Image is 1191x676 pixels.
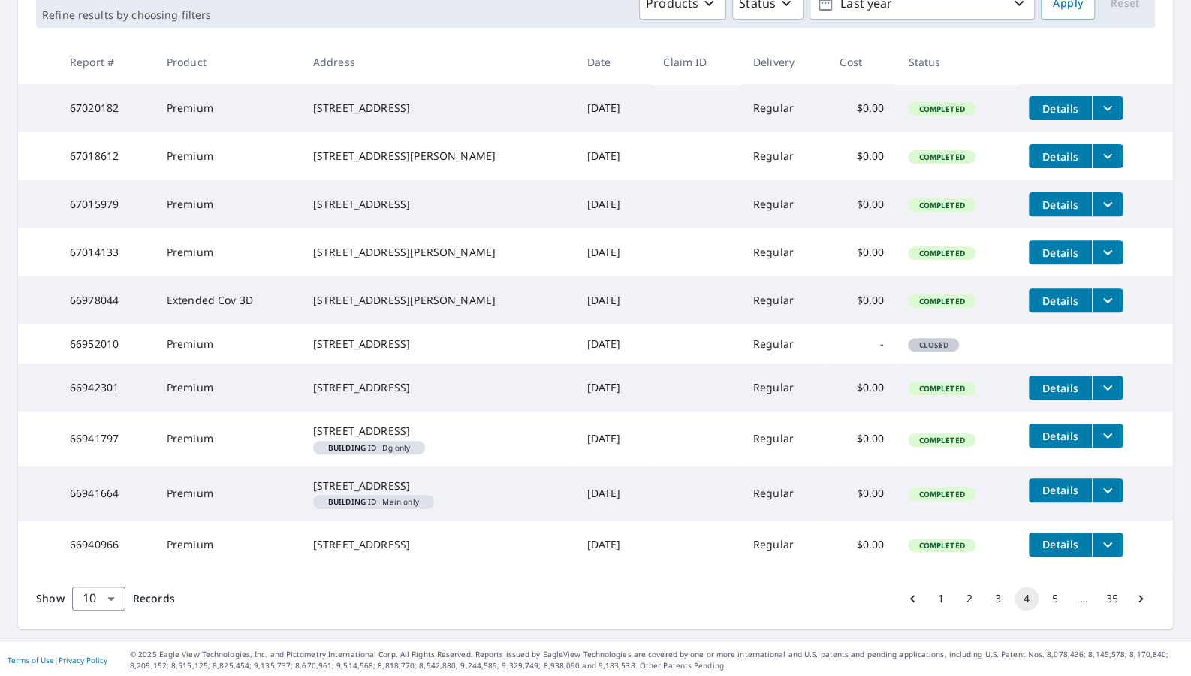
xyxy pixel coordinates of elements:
[319,444,420,451] span: Dg only
[1100,587,1124,611] button: Go to page 35
[1038,537,1083,551] span: Details
[313,537,563,552] div: [STREET_ADDRESS]
[574,412,651,466] td: [DATE]
[1038,483,1083,497] span: Details
[1038,198,1083,212] span: Details
[1092,533,1123,557] button: filesDropdownBtn-66940966
[909,296,973,306] span: Completed
[72,587,125,611] div: Show 10 records
[574,466,651,521] td: [DATE]
[319,498,428,505] span: Main only
[741,40,828,84] th: Delivery
[574,364,651,412] td: [DATE]
[1092,192,1123,216] button: filesDropdownBtn-67015979
[1038,429,1083,443] span: Details
[828,84,896,132] td: $0.00
[1092,424,1123,448] button: filesDropdownBtn-66941797
[328,444,377,451] em: Building ID
[155,466,301,521] td: Premium
[42,8,211,22] p: Refine results by choosing filters
[1029,144,1092,168] button: detailsBtn-67018612
[155,40,301,84] th: Product
[828,40,896,84] th: Cost
[58,180,155,228] td: 67015979
[1038,149,1083,164] span: Details
[909,152,973,162] span: Completed
[1029,240,1092,264] button: detailsBtn-67014133
[155,180,301,228] td: Premium
[1029,192,1092,216] button: detailsBtn-67015979
[900,587,924,611] button: Go to previous page
[1092,240,1123,264] button: filesDropdownBtn-67014133
[1072,591,1096,606] div: …
[1092,376,1123,400] button: filesDropdownBtn-66942301
[909,540,973,551] span: Completed
[313,380,563,395] div: [STREET_ADDRESS]
[313,478,563,493] div: [STREET_ADDRESS]
[313,424,563,439] div: [STREET_ADDRESS]
[909,489,973,499] span: Completed
[1038,246,1083,260] span: Details
[909,383,973,394] span: Completed
[574,84,651,132] td: [DATE]
[1029,288,1092,312] button: detailsBtn-66978044
[155,364,301,412] td: Premium
[58,412,155,466] td: 66941797
[1092,144,1123,168] button: filesDropdownBtn-67018612
[58,228,155,276] td: 67014133
[896,40,1017,84] th: Status
[1092,288,1123,312] button: filesDropdownBtn-66978044
[986,587,1010,611] button: Go to page 3
[8,656,107,665] p: |
[828,180,896,228] td: $0.00
[313,197,563,212] div: [STREET_ADDRESS]
[1029,533,1092,557] button: detailsBtn-66940966
[574,40,651,84] th: Date
[313,336,563,352] div: [STREET_ADDRESS]
[1029,96,1092,120] button: detailsBtn-67020182
[741,276,828,324] td: Regular
[313,149,563,164] div: [STREET_ADDRESS][PERSON_NAME]
[1043,587,1067,611] button: Go to page 5
[313,245,563,260] div: [STREET_ADDRESS][PERSON_NAME]
[828,364,896,412] td: $0.00
[155,276,301,324] td: Extended Cov 3D
[328,498,377,505] em: Building ID
[58,466,155,521] td: 66941664
[574,132,651,180] td: [DATE]
[155,84,301,132] td: Premium
[8,655,54,665] a: Terms of Use
[741,521,828,569] td: Regular
[58,276,155,324] td: 66978044
[828,412,896,466] td: $0.00
[58,132,155,180] td: 67018612
[313,293,563,308] div: [STREET_ADDRESS][PERSON_NAME]
[651,40,740,84] th: Claim ID
[155,228,301,276] td: Premium
[1015,587,1039,611] button: page 4
[58,84,155,132] td: 67020182
[133,591,175,605] span: Records
[155,412,301,466] td: Premium
[1129,587,1153,611] button: Go to next page
[741,132,828,180] td: Regular
[828,521,896,569] td: $0.00
[909,248,973,258] span: Completed
[1092,478,1123,502] button: filesDropdownBtn-66941664
[909,104,973,114] span: Completed
[59,655,107,665] a: Privacy Policy
[1038,381,1083,395] span: Details
[58,364,155,412] td: 66942301
[741,84,828,132] td: Regular
[741,228,828,276] td: Regular
[1029,376,1092,400] button: detailsBtn-66942301
[898,587,1155,611] nav: pagination navigation
[301,40,575,84] th: Address
[574,180,651,228] td: [DATE]
[58,324,155,364] td: 66952010
[741,466,828,521] td: Regular
[957,587,981,611] button: Go to page 2
[741,364,828,412] td: Regular
[828,276,896,324] td: $0.00
[909,200,973,210] span: Completed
